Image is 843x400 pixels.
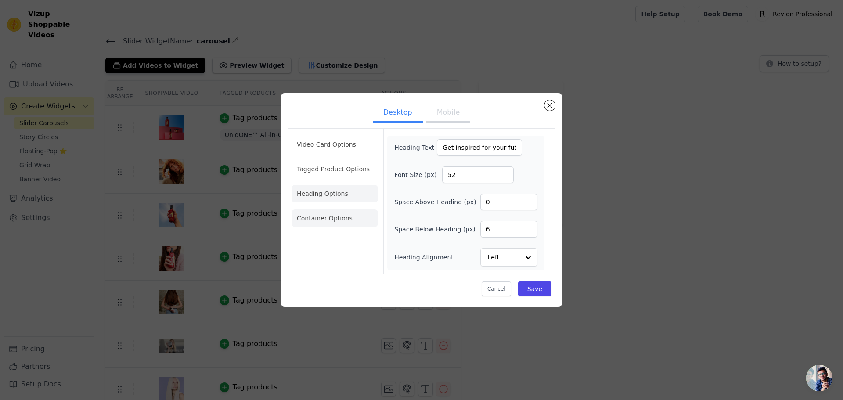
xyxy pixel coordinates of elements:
label: Font Size (px) [394,170,442,179]
div: Open chat [806,365,832,391]
label: Space Below Heading (px) [394,225,476,234]
li: Heading Options [292,185,378,202]
button: Mobile [426,104,470,123]
button: Save [518,281,551,296]
li: Container Options [292,209,378,227]
button: Close modal [544,100,555,111]
label: Heading Text [394,143,437,152]
label: Space Above Heading (px) [394,198,476,206]
button: Cancel [482,281,511,296]
button: Desktop [373,104,423,123]
li: Video Card Options [292,136,378,153]
li: Tagged Product Options [292,160,378,178]
label: Heading Alignment [394,253,455,262]
input: Add a heading [437,139,522,156]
